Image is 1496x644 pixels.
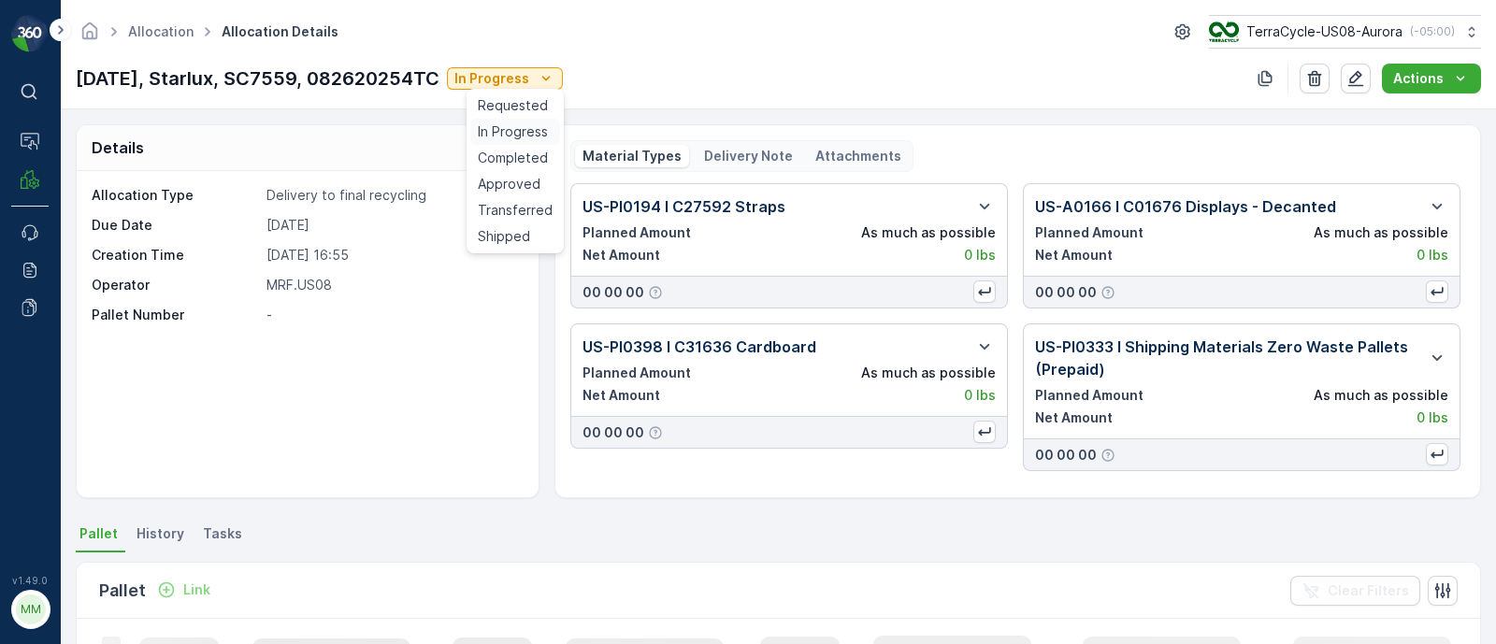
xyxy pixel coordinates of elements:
[478,227,530,246] span: Shipped
[150,579,218,601] button: Link
[11,575,49,586] span: v 1.49.0
[1035,446,1097,465] p: 00 00 00
[583,246,660,265] p: Net Amount
[583,364,691,382] p: Planned Amount
[1035,408,1113,427] p: Net Amount
[1382,64,1481,93] button: Actions
[1035,223,1144,242] p: Planned Amount
[478,149,548,167] span: Completed
[266,306,518,324] p: -
[964,386,996,405] p: 0 lbs
[815,147,901,165] p: Attachments
[583,423,644,442] p: 00 00 00
[478,96,548,115] span: Requested
[1314,223,1448,242] p: As much as possible
[1035,246,1113,265] p: Net Amount
[478,201,553,220] span: Transferred
[478,122,548,141] span: In Progress
[467,89,564,253] ul: In Progress
[183,580,210,599] p: Link
[583,195,785,218] p: US-PI0194 I C27592 Straps
[1417,246,1448,265] p: 0 lbs
[648,425,663,440] div: Help Tooltip Icon
[1035,283,1097,302] p: 00 00 00
[1100,448,1115,463] div: Help Tooltip Icon
[128,23,194,39] a: Allocation
[454,69,529,88] p: In Progress
[76,64,439,93] p: [DATE], Starlux, SC7559, 082620254TC
[1100,285,1115,300] div: Help Tooltip Icon
[861,364,996,382] p: As much as possible
[137,524,184,543] span: History
[266,246,518,265] p: [DATE] 16:55
[1314,386,1448,405] p: As much as possible
[79,28,100,44] a: Homepage
[266,186,518,205] p: Delivery to final recycling
[1209,21,1239,42] img: image_ci7OI47.png
[583,386,660,405] p: Net Amount
[1246,22,1402,41] p: TerraCycle-US08-Aurora
[92,276,259,294] p: Operator
[218,22,342,41] span: Allocation Details
[99,578,146,604] p: Pallet
[1417,408,1448,427] p: 0 lbs
[92,306,259,324] p: Pallet Number
[79,524,118,543] span: Pallet
[92,186,259,205] p: Allocation Type
[1393,69,1444,88] p: Actions
[1410,24,1455,39] p: ( -05:00 )
[1035,195,1336,218] p: US-A0166 I C01676 Displays - Decanted
[11,15,49,52] img: logo
[583,147,682,165] p: Material Types
[478,175,540,193] span: Approved
[1035,386,1144,405] p: Planned Amount
[1290,576,1420,606] button: Clear Filters
[583,336,816,358] p: US-PI0398 I C31636 Cardboard
[203,524,242,543] span: Tasks
[1035,336,1418,380] p: US-PI0333 I Shipping Materials Zero Waste Pallets (Prepaid)
[704,147,793,165] p: Delivery Note
[92,136,144,159] p: Details
[583,223,691,242] p: Planned Amount
[1328,581,1409,600] p: Clear Filters
[861,223,996,242] p: As much as possible
[648,285,663,300] div: Help Tooltip Icon
[11,590,49,629] button: MM
[583,283,644,302] p: 00 00 00
[92,216,259,235] p: Due Date
[266,276,518,294] p: MRF.US08
[964,246,996,265] p: 0 lbs
[92,246,259,265] p: Creation Time
[266,216,518,235] p: [DATE]
[1209,15,1481,49] button: TerraCycle-US08-Aurora(-05:00)
[16,594,46,624] div: MM
[447,67,563,90] button: In Progress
